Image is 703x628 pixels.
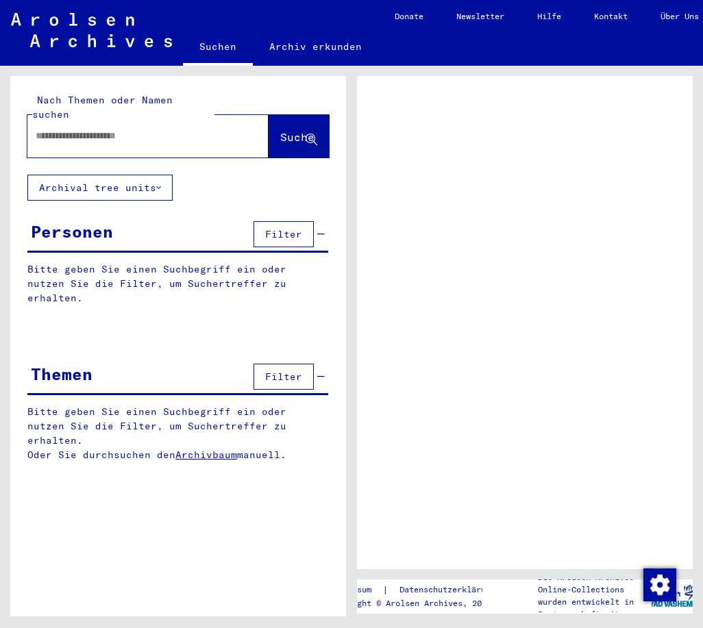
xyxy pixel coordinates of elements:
p: Bitte geben Sie einen Suchbegriff ein oder nutzen Sie die Filter, um Suchertreffer zu erhalten. [27,262,328,305]
img: Zustimmung ändern [643,568,676,601]
a: Archiv erkunden [253,30,378,63]
a: Archivbaum [175,449,237,461]
div: Personen [31,219,113,244]
p: Copyright © Arolsen Archives, 2021 [328,597,512,610]
span: Suche [280,130,314,144]
mat-label: Nach Themen oder Namen suchen [32,94,173,121]
button: Archival tree units [27,175,173,201]
div: | [328,583,512,597]
div: Themen [31,362,92,386]
p: Die Arolsen Archives Online-Collections [538,571,651,596]
button: Filter [254,364,314,390]
button: Filter [254,221,314,247]
span: Filter [265,370,302,383]
a: Datenschutzerklärung [388,583,512,597]
a: Suchen [183,30,253,66]
span: Filter [265,228,302,240]
p: wurden entwickelt in Partnerschaft mit [538,596,651,620]
img: Arolsen_neg.svg [11,13,172,47]
p: Bitte geben Sie einen Suchbegriff ein oder nutzen Sie die Filter, um Suchertreffer zu erhalten. O... [27,405,329,462]
button: Suche [269,115,329,158]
